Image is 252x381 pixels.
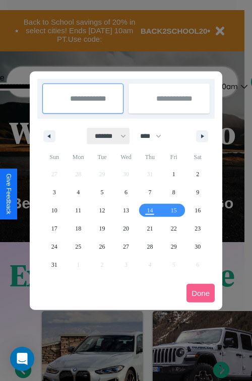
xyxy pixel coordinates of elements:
[51,219,57,238] span: 17
[90,238,114,256] button: 26
[196,183,199,201] span: 9
[124,183,128,201] span: 6
[114,149,138,165] span: Wed
[90,183,114,201] button: 5
[186,149,210,165] span: Sat
[51,201,57,219] span: 10
[138,238,162,256] button: 28
[171,238,177,256] span: 29
[66,183,90,201] button: 4
[147,238,153,256] span: 28
[66,219,90,238] button: 18
[114,183,138,201] button: 6
[138,149,162,165] span: Thu
[162,219,185,238] button: 22
[162,201,185,219] button: 15
[171,219,177,238] span: 22
[75,219,81,238] span: 18
[42,201,66,219] button: 10
[147,201,153,219] span: 14
[138,183,162,201] button: 7
[162,165,185,183] button: 1
[195,238,201,256] span: 30
[75,238,81,256] span: 25
[53,183,56,201] span: 3
[186,219,210,238] button: 23
[42,219,66,238] button: 17
[66,238,90,256] button: 25
[99,201,105,219] span: 12
[123,201,129,219] span: 13
[172,165,175,183] span: 1
[5,174,12,214] div: Give Feedback
[148,183,151,201] span: 7
[99,219,105,238] span: 19
[123,219,129,238] span: 20
[147,219,153,238] span: 21
[171,201,177,219] span: 15
[90,219,114,238] button: 19
[123,238,129,256] span: 27
[162,238,185,256] button: 29
[138,219,162,238] button: 21
[186,165,210,183] button: 2
[162,183,185,201] button: 8
[51,238,57,256] span: 24
[99,238,105,256] span: 26
[66,201,90,219] button: 11
[42,183,66,201] button: 3
[42,238,66,256] button: 24
[196,165,199,183] span: 2
[186,183,210,201] button: 9
[75,201,81,219] span: 11
[114,238,138,256] button: 27
[42,256,66,274] button: 31
[10,347,34,371] div: Open Intercom Messenger
[66,149,90,165] span: Mon
[42,149,66,165] span: Sun
[162,149,185,165] span: Fri
[90,149,114,165] span: Tue
[186,284,215,302] button: Done
[51,256,57,274] span: 31
[138,201,162,219] button: 14
[114,201,138,219] button: 13
[186,238,210,256] button: 30
[195,201,201,219] span: 16
[172,183,175,201] span: 8
[114,219,138,238] button: 20
[195,219,201,238] span: 23
[77,183,80,201] span: 4
[101,183,104,201] span: 5
[186,201,210,219] button: 16
[90,201,114,219] button: 12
